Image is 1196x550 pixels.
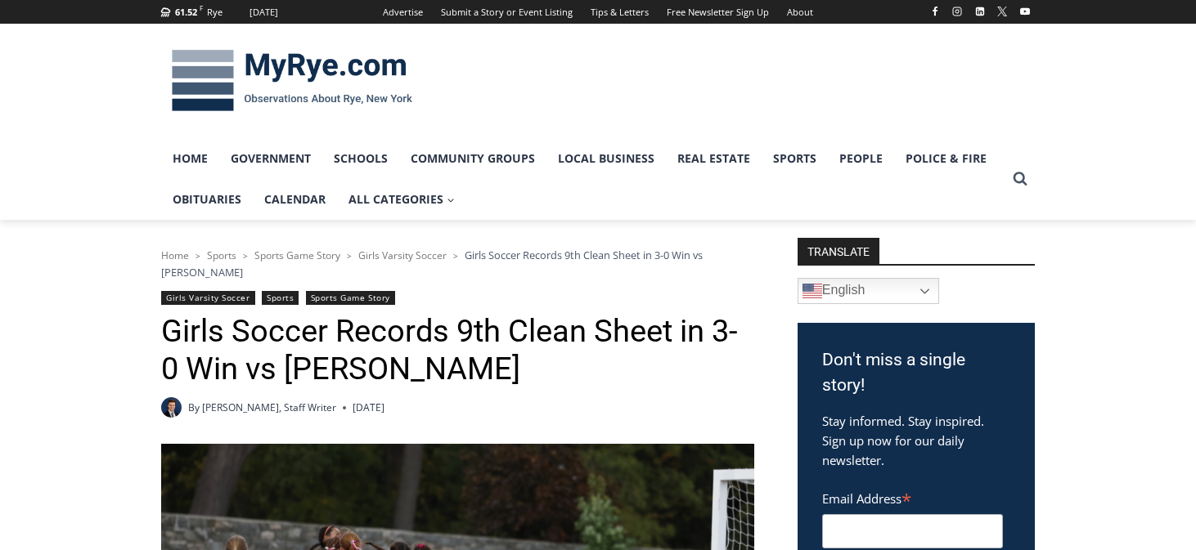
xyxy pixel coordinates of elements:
[546,138,666,179] a: Local Business
[207,5,223,20] div: Rye
[175,6,197,18] span: 61.52
[1005,164,1035,194] button: View Search Form
[947,2,967,21] a: Instagram
[202,400,336,414] a: [PERSON_NAME], Staff Writer
[1015,2,1035,21] a: YouTube
[161,138,1005,221] nav: Primary Navigation
[161,248,189,262] a: Home
[347,250,352,262] span: >
[762,138,828,179] a: Sports
[798,238,879,264] strong: TRANSLATE
[925,2,945,21] a: Facebook
[822,482,1003,512] label: Email Address
[196,250,200,262] span: >
[798,278,939,304] a: English
[322,138,399,179] a: Schools
[161,248,703,279] span: Girls Soccer Records 9th Clean Sheet in 3-0 Win vs [PERSON_NAME]
[453,250,458,262] span: >
[399,138,546,179] a: Community Groups
[200,3,203,12] span: F
[219,138,322,179] a: Government
[161,247,754,280] nav: Breadcrumbs
[161,138,219,179] a: Home
[262,291,299,305] a: Sports
[666,138,762,179] a: Real Estate
[337,179,466,220] a: All Categories
[243,250,248,262] span: >
[894,138,998,179] a: Police & Fire
[254,248,340,262] a: Sports Game Story
[188,400,200,415] span: By
[822,347,1010,399] h3: Don't miss a single story!
[161,397,182,418] a: Author image
[161,38,423,123] img: MyRye.com
[161,313,754,387] h1: Girls Soccer Records 9th Clean Sheet in 3-0 Win vs [PERSON_NAME]
[348,190,455,208] span: All Categories
[306,291,395,305] a: Sports Game Story
[353,400,384,415] time: [DATE]
[970,2,990,21] a: Linkedin
[828,138,894,179] a: People
[822,411,1010,470] p: Stay informed. Stay inspired. Sign up now for our daily newsletter.
[161,397,182,418] img: Charlie Morris headshot PROFESSIONAL HEADSHOT
[803,281,822,301] img: en
[161,179,253,220] a: Obituaries
[161,291,255,305] a: Girls Varsity Soccer
[358,248,447,262] a: Girls Varsity Soccer
[207,248,236,262] a: Sports
[992,2,1012,21] a: X
[253,179,337,220] a: Calendar
[250,5,278,20] div: [DATE]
